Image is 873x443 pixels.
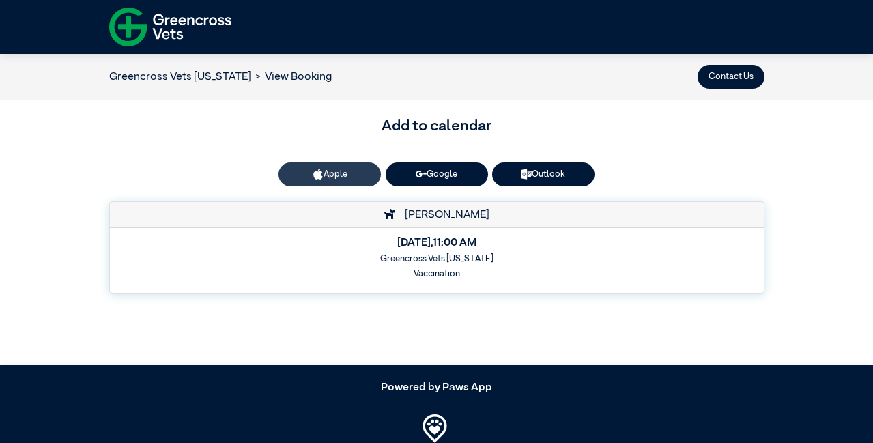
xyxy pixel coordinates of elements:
[492,162,595,186] a: Outlook
[698,65,764,89] button: Contact Us
[109,382,764,395] h5: Powered by Paws App
[109,3,231,51] img: f-logo
[398,210,489,220] span: [PERSON_NAME]
[386,162,488,186] a: Google
[109,115,764,139] h3: Add to calendar
[118,237,754,250] h5: [DATE] , 11:00 AM
[109,72,251,83] a: Greencross Vets [US_STATE]
[278,162,381,186] button: Apple
[118,269,754,279] h6: Vaccination
[109,69,332,85] nav: breadcrumb
[118,254,754,264] h6: Greencross Vets [US_STATE]
[251,69,332,85] li: View Booking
